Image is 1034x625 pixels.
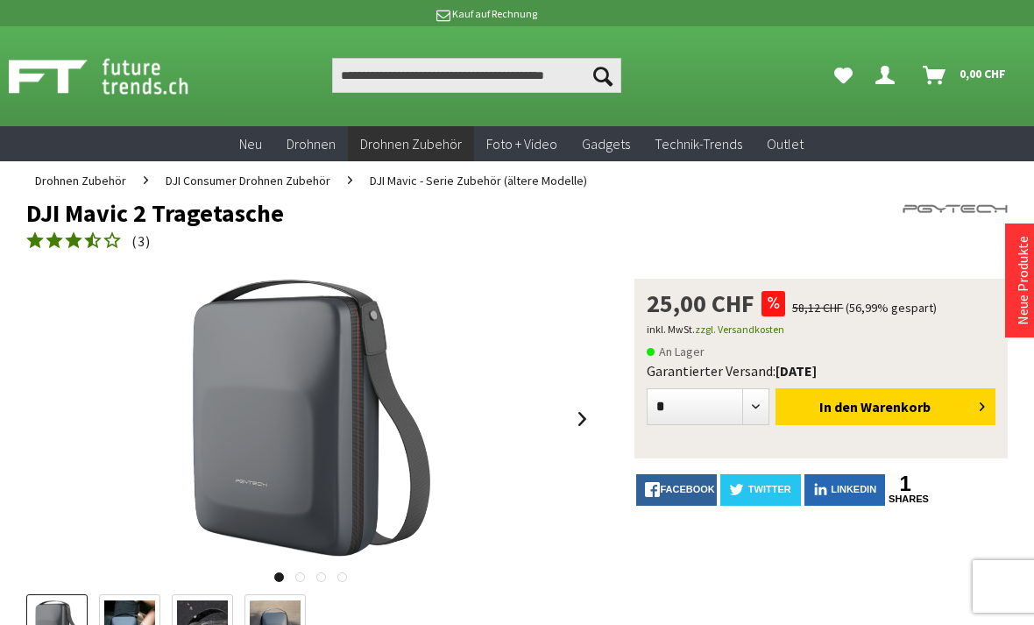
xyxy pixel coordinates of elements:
a: (3) [26,231,151,252]
a: Drohnen Zubehör [348,126,474,162]
span: 25,00 CHF [647,291,754,316]
span: Drohnen [287,135,336,153]
a: Technik-Trends [642,126,754,162]
span: 3 [138,232,145,250]
span: Foto + Video [486,135,557,153]
a: twitter [720,474,801,506]
a: 1 [889,474,922,494]
span: DJI Consumer Drohnen Zubehör [166,173,330,188]
img: DJI Mavic 2 Tragetasche [171,279,451,559]
a: facebook [636,474,717,506]
a: Neue Produkte [1014,236,1031,325]
a: DJI Mavic - Serie Zubehör (ältere Modelle) [361,161,596,200]
span: ( ) [131,232,151,250]
span: LinkedIn [831,484,876,494]
a: Dein Konto [868,58,909,93]
input: Produkt, Marke, Kategorie, EAN, Artikelnummer… [332,58,621,93]
span: In den [819,398,858,415]
button: Suchen [584,58,621,93]
h1: DJI Mavic 2 Tragetasche [26,200,811,226]
span: Outlet [767,135,804,153]
span: facebook [660,484,714,494]
a: DJI Consumer Drohnen Zubehör [157,161,339,200]
span: twitter [748,484,791,494]
a: Outlet [754,126,816,162]
b: [DATE] [775,362,817,380]
img: PGYTECH [903,200,1008,218]
a: Warenkorb [916,58,1015,93]
span: An Lager [647,341,705,362]
span: 58,12 CHF [792,300,843,316]
a: zzgl. Versandkosten [695,323,784,336]
div: Garantierter Versand: [647,362,995,380]
span: Technik-Trends [655,135,742,153]
a: Neu [227,126,274,162]
a: Drohnen [274,126,348,162]
button: In den Warenkorb [775,388,995,425]
a: Drohnen Zubehör [26,161,135,200]
a: LinkedIn [804,474,885,506]
span: Neu [239,135,262,153]
a: Gadgets [570,126,642,162]
span: Drohnen Zubehör [360,135,462,153]
a: shares [889,494,922,505]
span: Gadgets [582,135,630,153]
a: Foto + Video [474,126,570,162]
span: 0,00 CHF [960,60,1006,88]
a: Meine Favoriten [825,58,861,93]
span: Warenkorb [860,398,931,415]
p: inkl. MwSt. [647,319,995,340]
span: (56,99% gespart) [846,300,937,316]
span: DJI Mavic - Serie Zubehör (ältere Modelle) [370,173,587,188]
span: Drohnen Zubehör [35,173,126,188]
img: Shop Futuretrends - zur Startseite wechseln [9,54,227,98]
